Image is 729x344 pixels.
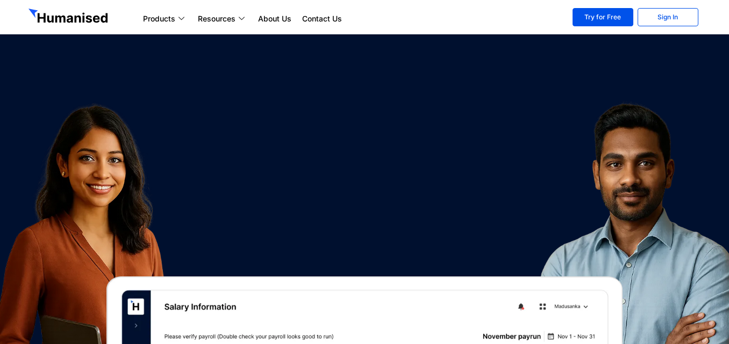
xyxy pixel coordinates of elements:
a: Contact Us [297,12,347,25]
img: GetHumanised Logo [28,9,110,26]
a: About Us [253,12,297,25]
a: Sign In [638,8,698,26]
a: Resources [192,12,253,25]
a: Try for Free [573,8,633,26]
a: Products [138,12,192,25]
